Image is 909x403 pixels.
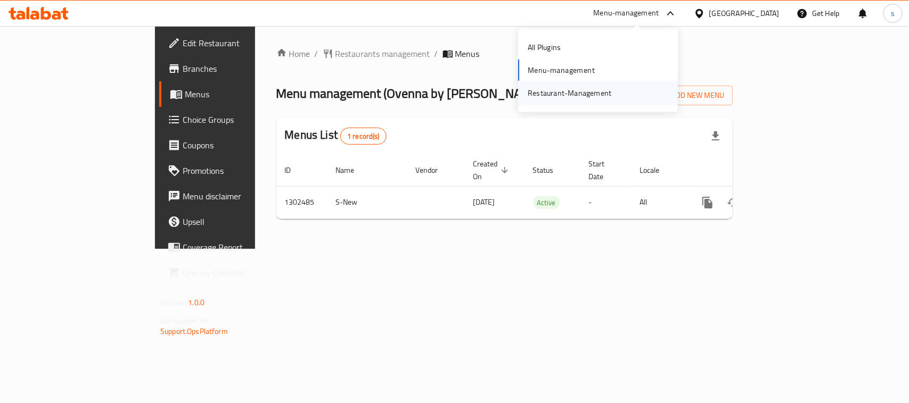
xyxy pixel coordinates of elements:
span: Menus [185,88,298,100]
span: Choice Groups [183,113,298,126]
span: Created On [473,157,512,183]
a: Coverage Report [159,234,307,260]
div: Menu-management [594,7,659,20]
div: Export file [703,123,728,149]
span: Vendor [416,164,452,177]
span: Menu disclaimer [183,190,298,203]
td: - [580,186,632,219]
span: [DATE] [473,195,495,209]
a: Coupons [159,132,307,158]
button: more [695,190,720,215]
span: Coupons [183,139,298,152]
nav: breadcrumb [276,47,733,60]
td: S-New [327,186,407,219]
span: Menus [455,47,480,60]
span: Add New Menu [659,89,724,102]
span: Start Date [589,157,619,183]
span: Edit Restaurant [183,37,298,49]
span: Version: [160,296,186,309]
span: Grocery Checklist [183,266,298,279]
a: Restaurants management [323,47,430,60]
div: Restaurant-Management [528,87,611,99]
a: Menu disclaimer [159,183,307,209]
span: Restaurants management [335,47,430,60]
div: All Plugins [528,41,561,53]
div: Active [533,196,560,209]
span: ID [285,164,305,177]
table: enhanced table [276,154,806,219]
a: Edit Restaurant [159,30,307,56]
th: Actions [686,154,806,187]
span: 1.0.0 [188,296,204,309]
button: Add New Menu [650,86,733,105]
span: Name [336,164,368,177]
span: Get support on: [160,314,209,328]
td: All [632,186,686,219]
a: Menus [159,81,307,107]
a: Branches [159,56,307,81]
span: Active [533,197,560,209]
h2: Menus List [285,127,387,145]
a: Upsell [159,209,307,234]
span: Status [533,164,568,177]
li: / [435,47,438,60]
a: Grocery Checklist [159,260,307,286]
span: Promotions [183,164,298,177]
li: / [315,47,318,60]
a: Promotions [159,158,307,183]
div: [GEOGRAPHIC_DATA] [709,7,780,19]
div: Total records count [340,128,387,145]
a: Support.OpsPlatform [160,324,228,338]
a: Choice Groups [159,107,307,132]
span: Menu management ( Ovenna by [PERSON_NAME] ) [276,81,547,105]
span: Upsell [183,215,298,228]
span: s [891,7,895,19]
span: Locale [640,164,674,177]
span: 1 record(s) [341,131,386,141]
span: Coverage Report [183,241,298,254]
span: Branches [183,62,298,75]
